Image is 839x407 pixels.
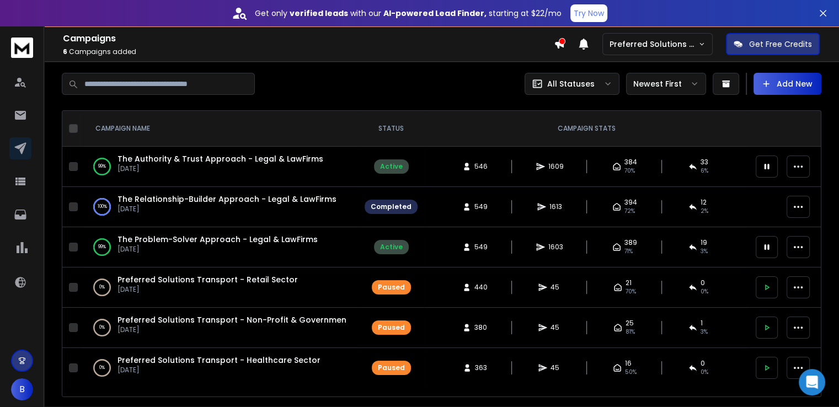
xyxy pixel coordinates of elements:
[117,355,320,366] a: Preferred Solutions Transport - Healthcare Sector
[474,162,488,171] span: 546
[625,368,637,377] span: 50 %
[624,158,637,167] span: 384
[626,279,632,287] span: 21
[63,47,554,56] p: Campaigns added
[551,323,562,332] span: 45
[82,147,358,187] td: 99%The Authority & Trust Approach - Legal & LawFirms[DATE]
[624,167,635,175] span: 70 %
[117,366,320,374] p: [DATE]
[82,187,358,227] td: 100%The Relationship-Builder Approach - Legal & LawFirms[DATE]
[701,167,708,175] span: 6 %
[99,282,105,293] p: 0 %
[117,245,318,254] p: [DATE]
[82,348,358,388] td: 0%Preferred Solutions Transport - Healthcare Sector[DATE]
[625,359,632,368] span: 16
[380,243,403,251] div: Active
[358,111,424,147] th: STATUS
[117,314,386,325] a: Preferred Solutions Transport - Non-Profit & Governmental Sector
[474,202,488,211] span: 549
[799,369,825,395] div: Open Intercom Messenger
[701,319,703,328] span: 1
[255,8,562,19] p: Get only with our starting at $22/mo
[626,287,636,296] span: 70 %
[117,194,336,205] a: The Relationship-Builder Approach - Legal & LawFirms
[547,78,595,89] p: All Statuses
[551,283,562,292] span: 45
[610,39,698,50] p: Preferred Solutions Transport LLC
[117,205,336,213] p: [DATE]
[549,202,562,211] span: 1613
[701,247,708,256] span: 3 %
[380,162,403,171] div: Active
[117,274,298,285] a: Preferred Solutions Transport - Retail Sector
[701,368,708,377] span: 0 %
[624,207,635,216] span: 72 %
[82,267,358,308] td: 0%Preferred Solutions Transport - Retail Sector[DATE]
[424,111,749,147] th: CAMPAIGN STATS
[117,234,318,245] a: The Problem-Solver Approach - Legal & LawFirms
[749,39,812,50] p: Get Free Credits
[574,8,604,19] p: Try Now
[98,201,107,212] p: 100 %
[63,32,554,45] h1: Campaigns
[98,161,106,172] p: 99 %
[474,283,488,292] span: 440
[551,363,562,372] span: 45
[726,33,820,55] button: Get Free Credits
[754,73,821,95] button: Add New
[117,153,323,164] a: The Authority & Trust Approach - Legal & LawFirms
[626,319,634,328] span: 25
[624,247,633,256] span: 71 %
[117,325,347,334] p: [DATE]
[99,322,105,333] p: 0 %
[701,328,708,336] span: 3 %
[474,243,488,251] span: 549
[624,238,637,247] span: 389
[701,198,707,207] span: 12
[82,227,358,267] td: 99%The Problem-Solver Approach - Legal & LawFirms[DATE]
[98,242,106,253] p: 99 %
[701,158,708,167] span: 33
[626,73,706,95] button: Newest First
[11,38,33,58] img: logo
[117,164,323,173] p: [DATE]
[378,363,405,372] div: Paused
[82,308,358,348] td: 0%Preferred Solutions Transport - Non-Profit & Governmental Sector[DATE]
[701,287,708,296] span: 0 %
[378,323,405,332] div: Paused
[11,378,33,400] button: B
[701,279,705,287] span: 0
[548,243,563,251] span: 1603
[117,285,298,294] p: [DATE]
[383,8,487,19] strong: AI-powered Lead Finder,
[474,323,487,332] span: 380
[82,111,358,147] th: CAMPAIGN NAME
[290,8,348,19] strong: verified leads
[371,202,412,211] div: Completed
[624,198,637,207] span: 394
[570,4,607,22] button: Try Now
[99,362,105,373] p: 0 %
[701,359,705,368] span: 0
[626,328,635,336] span: 81 %
[548,162,564,171] span: 1609
[378,283,405,292] div: Paused
[63,47,67,56] span: 6
[701,207,708,216] span: 2 %
[701,238,707,247] span: 19
[475,363,487,372] span: 363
